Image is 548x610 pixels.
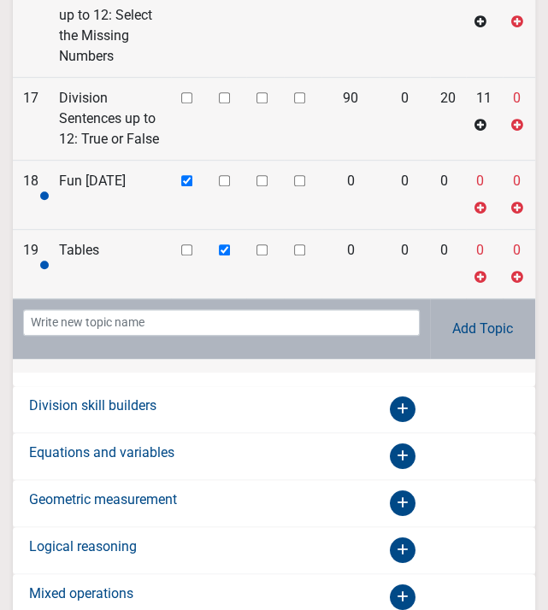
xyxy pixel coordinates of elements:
input: Write new topic name [23,309,420,336]
td: 90 [321,77,380,160]
td: 0 [380,77,430,160]
label: 0 [476,240,484,261]
td: 0 [430,229,466,298]
td: 0 [380,160,430,229]
label: Mixed operations [29,584,133,604]
td: 18 [13,160,49,229]
label: 0 [513,171,521,191]
td: 0 [430,160,466,229]
label: 0 [513,240,521,261]
label: Division skill builders [29,396,156,416]
td: 20 [430,77,466,160]
label: 11 [476,88,492,109]
label: Geometric measurement [29,490,177,510]
label: 0 [513,88,521,109]
td: Tables [49,229,171,298]
label: 0 [476,171,484,191]
td: Division Sentences up to 12: True or False [49,77,171,160]
td: 19 [13,229,49,298]
td: 0 [321,229,380,298]
td: 0 [321,160,380,229]
td: 0 [380,229,430,298]
label: Equations and variables [29,443,174,463]
button: Add Topic [440,309,525,349]
label: Logical reasoning [29,537,137,557]
td: 17 [13,77,49,160]
td: Fun [DATE] [49,160,171,229]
